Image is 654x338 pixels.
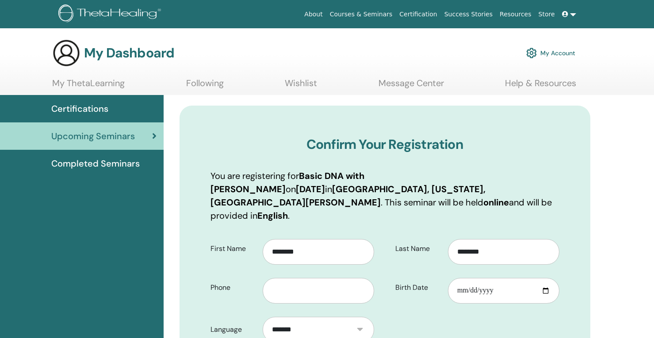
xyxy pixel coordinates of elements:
[84,45,174,61] h3: My Dashboard
[483,197,509,208] b: online
[204,240,263,257] label: First Name
[257,210,288,221] b: English
[52,39,80,67] img: generic-user-icon.jpg
[204,321,263,338] label: Language
[58,4,164,24] img: logo.png
[52,78,125,95] a: My ThetaLearning
[326,6,396,23] a: Courses & Seminars
[526,43,575,63] a: My Account
[301,6,326,23] a: About
[389,240,448,257] label: Last Name
[396,6,440,23] a: Certification
[210,137,559,152] h3: Confirm Your Registration
[51,129,135,143] span: Upcoming Seminars
[505,78,576,95] a: Help & Resources
[285,78,317,95] a: Wishlist
[210,183,486,208] b: [GEOGRAPHIC_DATA], [US_STATE], [GEOGRAPHIC_DATA][PERSON_NAME]
[204,279,263,296] label: Phone
[379,78,444,95] a: Message Center
[526,46,537,61] img: cog.svg
[296,183,325,195] b: [DATE]
[51,102,108,115] span: Certifications
[389,279,448,296] label: Birth Date
[51,157,140,170] span: Completed Seminars
[535,6,558,23] a: Store
[441,6,496,23] a: Success Stories
[186,78,224,95] a: Following
[210,169,559,222] p: You are registering for on in . This seminar will be held and will be provided in .
[496,6,535,23] a: Resources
